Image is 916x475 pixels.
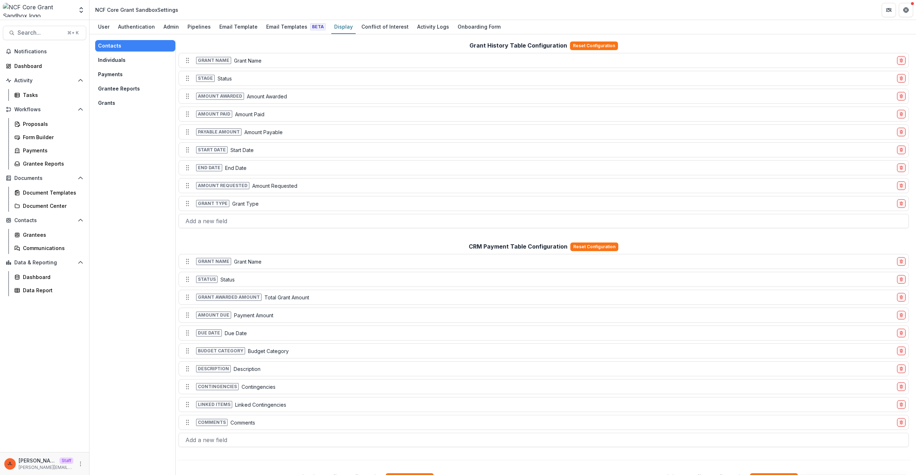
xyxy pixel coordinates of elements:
a: Display [331,20,356,34]
a: Dashboard [3,60,86,72]
span: Grant awarded amount [196,294,262,301]
div: Grantees [23,231,81,239]
p: Amount Awarded [247,93,287,100]
a: Communications [11,242,86,254]
button: Open Contacts [3,215,86,226]
button: More [76,460,85,468]
p: Status [218,75,232,82]
button: Search... [3,26,86,40]
button: delete-field-row [897,257,906,266]
button: Move field [182,90,193,102]
span: Amount paid [196,111,232,118]
button: Move field [182,309,193,321]
button: Move field [182,126,193,138]
button: Move field [182,381,193,392]
button: Move field [182,292,193,303]
p: Amount Payable [244,128,283,136]
button: Move field [182,256,193,267]
div: Activity Logs [414,21,452,32]
div: User [95,21,112,32]
div: Jeanne Locker [8,461,13,466]
span: Grant name [196,57,231,64]
p: Grant Type [232,200,259,207]
p: Description [234,365,260,373]
a: Email Templates Beta [263,20,328,34]
button: delete-field-row [897,418,906,427]
div: Email Templates [263,21,328,32]
span: Amount requested [196,182,249,189]
span: Workflows [14,107,75,113]
button: delete-field-row [897,110,906,118]
p: End Date [225,164,247,172]
a: Authentication [115,20,158,34]
p: Comments [230,419,255,426]
span: Grant name [196,258,231,265]
div: Display [331,21,356,32]
span: Linked items [196,401,232,408]
span: Beta [310,23,326,30]
p: Amount Paid [235,111,264,118]
div: Grantee Reports [23,160,81,167]
a: Grantees [11,229,86,241]
span: Activity [14,78,75,84]
span: Notifications [14,49,83,55]
div: Payments [23,147,81,154]
p: Staff [59,457,73,464]
button: Move field [182,180,193,191]
a: Document Center [11,200,86,212]
div: Proposals [23,120,81,128]
button: delete-field-row [897,382,906,391]
button: Notifications [3,46,86,57]
button: delete-field-row [897,181,906,190]
button: delete-field-row [897,128,906,136]
a: Form Builder [11,131,86,143]
button: Move field [182,198,193,209]
a: Pipelines [185,20,214,34]
nav: breadcrumb [92,5,181,15]
button: Partners [882,3,896,17]
button: delete-field-row [897,146,906,154]
button: delete-field-row [897,56,906,65]
div: Pipelines [185,21,214,32]
div: Communications [23,244,81,252]
span: Start date [196,146,228,153]
p: [PERSON_NAME][EMAIL_ADDRESS][DOMAIN_NAME] [19,464,73,471]
button: Move field [182,417,193,428]
a: User [95,20,112,34]
button: Individuals [95,54,175,66]
button: Grantee Reports [95,83,175,94]
span: Payable amount [196,128,242,136]
button: Move field [182,327,193,339]
button: Open Workflows [3,104,86,115]
button: Move field [182,399,193,410]
p: Total Grant Amount [264,294,309,301]
button: Reset Configuration [570,41,618,50]
button: delete-field-row [897,311,906,319]
a: Admin [161,20,182,34]
p: Contingencies [242,383,276,391]
button: delete-field-row [897,163,906,172]
a: Conflict of Interest [359,20,411,34]
a: Payments [11,145,86,156]
button: Move field [182,274,193,285]
button: Payments [95,69,175,80]
div: Document Templates [23,189,81,196]
button: delete-field-row [897,400,906,409]
button: delete-field-row [897,293,906,302]
img: NCF Core Grant Sandbox logo [3,3,73,17]
div: Form Builder [23,133,81,141]
p: Start Date [230,146,254,154]
div: Document Center [23,202,81,210]
h2: CRM Payment Table Configuration [469,243,567,250]
a: Proposals [11,118,86,130]
button: Open Data & Reporting [3,257,86,268]
button: Move field [182,108,193,120]
button: delete-field-row [897,347,906,355]
a: Tasks [11,89,86,101]
a: Email Template [216,20,260,34]
span: Status [196,276,218,283]
span: Documents [14,175,75,181]
p: Budget Category [248,347,289,355]
a: Document Templates [11,187,86,199]
span: Contingencies [196,383,239,390]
